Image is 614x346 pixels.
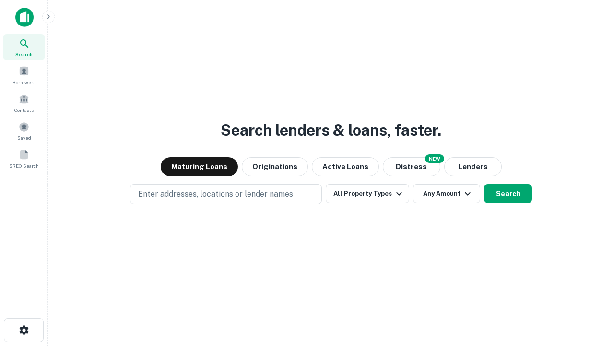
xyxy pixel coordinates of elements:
[15,8,34,27] img: capitalize-icon.png
[444,157,502,176] button: Lenders
[3,146,45,172] a: SREO Search
[425,154,444,163] div: NEW
[3,118,45,144] a: Saved
[383,157,440,176] button: Search distressed loans with lien and other non-mortgage details.
[14,106,34,114] span: Contacts
[3,62,45,88] a: Borrowers
[326,184,409,203] button: All Property Types
[138,188,293,200] p: Enter addresses, locations or lender names
[15,50,33,58] span: Search
[413,184,480,203] button: Any Amount
[3,90,45,116] a: Contacts
[3,34,45,60] a: Search
[130,184,322,204] button: Enter addresses, locations or lender names
[17,134,31,142] span: Saved
[484,184,532,203] button: Search
[566,269,614,315] iframe: Chat Widget
[242,157,308,176] button: Originations
[9,162,39,170] span: SREO Search
[312,157,379,176] button: Active Loans
[12,78,35,86] span: Borrowers
[161,157,238,176] button: Maturing Loans
[221,119,441,142] h3: Search lenders & loans, faster.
